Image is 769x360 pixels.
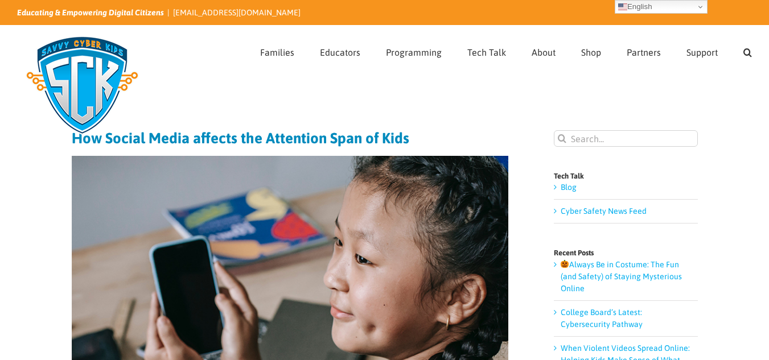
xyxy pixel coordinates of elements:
[618,2,627,11] img: en
[561,308,643,329] a: College Board’s Latest: Cybersecurity Pathway
[260,26,752,76] nav: Main Menu
[320,26,360,76] a: Educators
[627,48,661,57] span: Partners
[467,26,506,76] a: Tech Talk
[386,26,442,76] a: Programming
[743,26,752,76] a: Search
[561,260,682,293] a: Always Be in Costume: The Fun (and Safety) of Staying Mysterious Online
[686,26,718,76] a: Support
[554,130,698,147] input: Search...
[561,206,647,216] a: Cyber Safety News Feed
[386,48,442,57] span: Programming
[561,260,569,268] img: 🎃
[581,26,601,76] a: Shop
[260,48,294,57] span: Families
[554,172,698,180] h4: Tech Talk
[17,28,147,142] img: Savvy Cyber Kids Logo
[467,48,506,57] span: Tech Talk
[581,48,601,57] span: Shop
[561,183,577,192] a: Blog
[532,26,556,76] a: About
[17,8,164,17] i: Educating & Empowering Digital Citizens
[72,130,508,146] h1: How Social Media affects the Attention Span of Kids
[173,8,301,17] a: [EMAIL_ADDRESS][DOMAIN_NAME]
[260,26,294,76] a: Families
[554,249,698,256] h4: Recent Posts
[686,48,718,57] span: Support
[320,48,360,57] span: Educators
[532,48,556,57] span: About
[627,26,661,76] a: Partners
[554,130,570,147] input: Search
